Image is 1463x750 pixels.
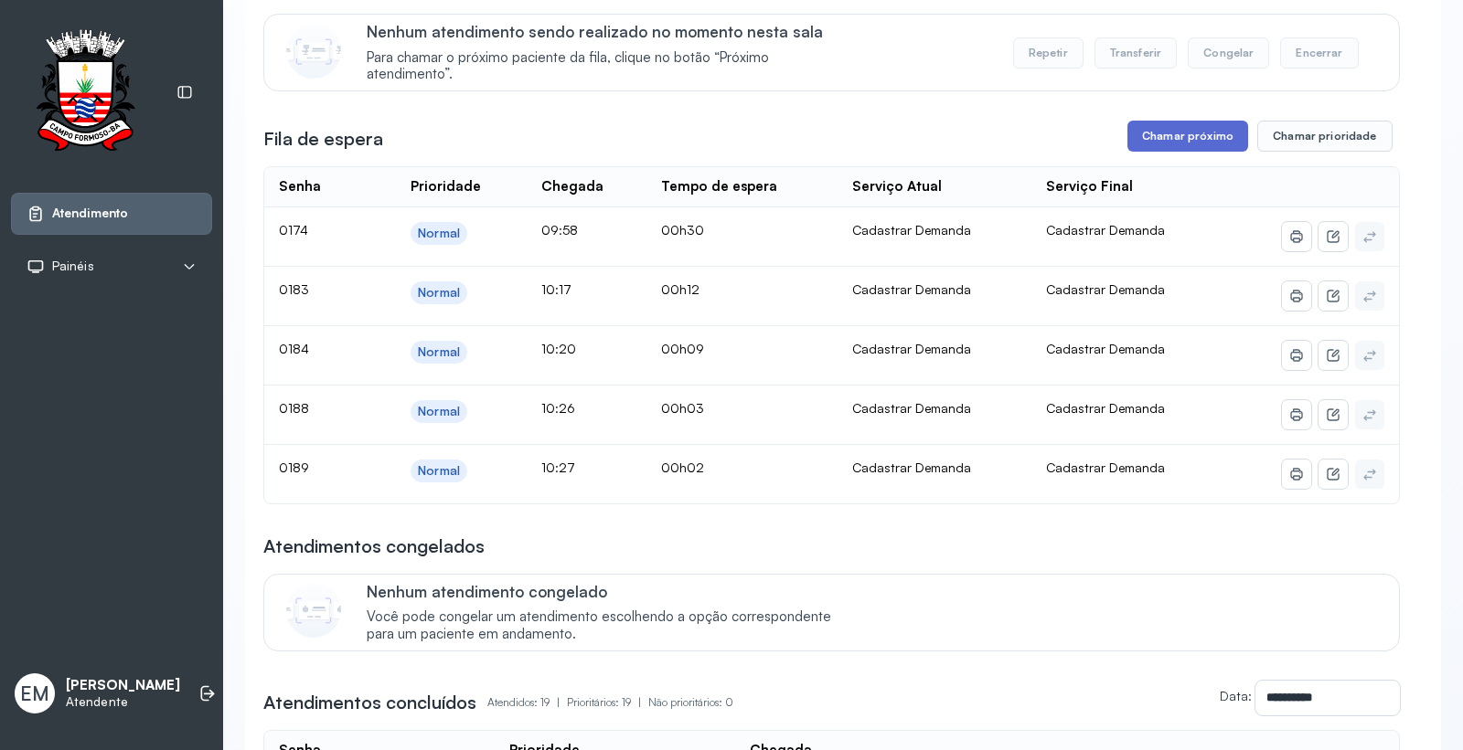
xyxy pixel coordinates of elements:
div: Cadastrar Demanda [852,222,1017,238]
button: Transferir [1095,37,1178,69]
label: Data: [1220,688,1252,703]
div: Normal [418,463,460,479]
div: Cadastrar Demanda [852,460,1017,476]
div: Normal [418,285,460,301]
div: Normal [418,344,460,360]
span: Cadastrar Demanda [1046,460,1165,475]
p: [PERSON_NAME] [66,677,180,694]
span: Cadastrar Demanda [1046,222,1165,238]
span: Cadastrar Demanda [1046,400,1165,416]
h3: Atendimentos concluídos [263,690,476,715]
span: 00h12 [661,281,699,297]
span: 10:27 [541,460,575,475]
p: Não prioritários: 0 [648,690,733,715]
h3: Fila de espera [263,126,383,152]
img: Logotipo do estabelecimento [19,29,151,156]
a: Atendimento [27,205,197,223]
button: Encerrar [1280,37,1358,69]
span: Painéis [52,259,94,274]
span: 10:20 [541,341,576,356]
span: | [557,695,560,709]
span: Cadastrar Demanda [1046,341,1165,356]
span: 00h03 [661,400,704,416]
span: 00h02 [661,460,704,475]
div: Senha [279,178,321,195]
span: Cadastrar Demanda [1046,281,1165,297]
span: Você pode congelar um atendimento escolhendo a opção correspondente para um paciente em andamento. [367,608,850,643]
span: Atendimento [52,206,128,221]
button: Chamar prioridade [1257,121,1393,152]
div: Normal [418,226,460,241]
span: 00h30 [661,222,704,238]
span: Para chamar o próximo paciente da fila, clique no botão “Próximo atendimento”. [367,49,850,84]
span: 09:58 [541,222,578,238]
span: 0174 [279,222,308,238]
span: 10:17 [541,281,571,297]
div: Prioridade [411,178,481,195]
div: Cadastrar Demanda [852,341,1017,357]
button: Repetir [1013,37,1084,69]
div: Tempo de espera [661,178,777,195]
img: Imagem de CalloutCard [286,583,341,638]
span: 0183 [279,281,309,297]
span: 00h09 [661,341,704,356]
p: Prioritários: 19 [567,690,648,715]
span: 10:26 [541,400,575,416]
p: Atendidos: 19 [487,690,567,715]
p: Nenhum atendimento congelado [367,582,850,601]
button: Congelar [1188,37,1269,69]
h3: Atendimentos congelados [263,533,485,559]
p: Atendente [66,694,180,710]
p: Nenhum atendimento sendo realizado no momento nesta sala [367,22,850,41]
div: Normal [418,404,460,419]
button: Chamar próximo [1127,121,1248,152]
div: Serviço Final [1046,178,1133,195]
span: | [638,695,641,709]
div: Serviço Atual [852,178,942,195]
div: Cadastrar Demanda [852,281,1017,298]
img: Imagem de CalloutCard [286,24,341,79]
div: Cadastrar Demanda [852,400,1017,417]
span: 0189 [279,460,309,475]
span: 0184 [279,341,309,356]
span: 0188 [279,400,309,416]
div: Chegada [541,178,603,195]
